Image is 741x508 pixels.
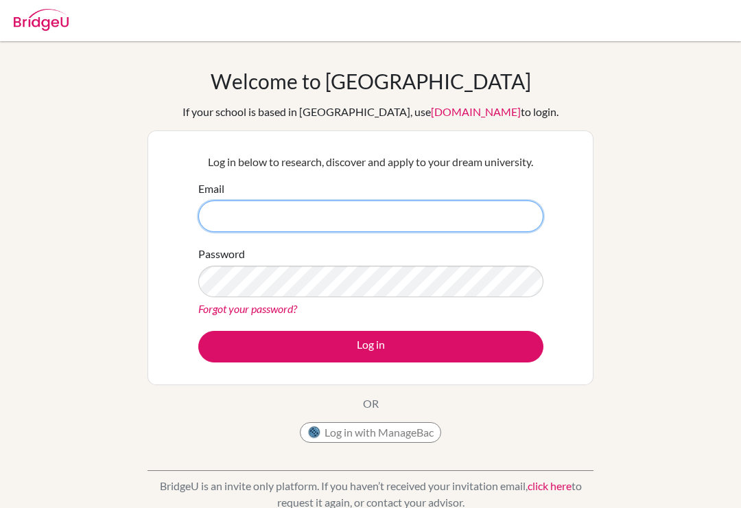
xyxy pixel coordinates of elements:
[198,246,245,262] label: Password
[198,154,543,170] p: Log in below to research, discover and apply to your dream university.
[211,69,531,93] h1: Welcome to [GEOGRAPHIC_DATA]
[183,104,558,120] div: If your school is based in [GEOGRAPHIC_DATA], use to login.
[300,422,441,443] button: Log in with ManageBac
[431,105,521,118] a: [DOMAIN_NAME]
[363,395,379,412] p: OR
[198,302,297,315] a: Forgot your password?
[528,479,572,492] a: click here
[198,331,543,362] button: Log in
[14,9,69,31] img: Bridge-U
[198,181,224,197] label: Email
